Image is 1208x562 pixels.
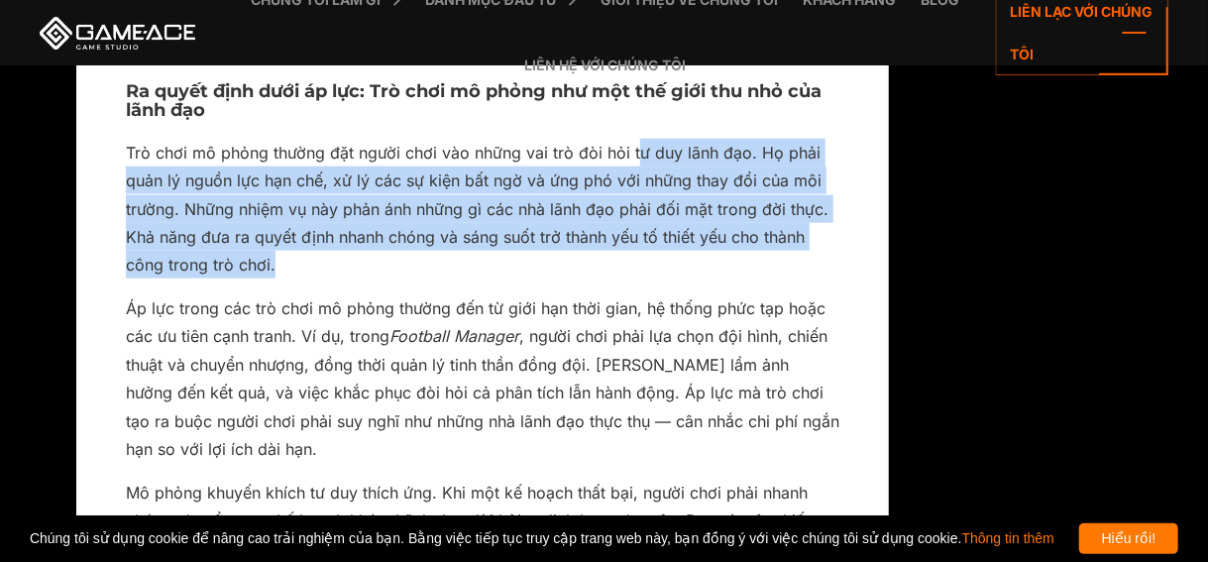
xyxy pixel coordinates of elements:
a: Thông tin thêm [962,530,1054,546]
font: Ra quyết định dưới áp lực: Trò chơi mô phỏng như một thế giới thu nhỏ của lãnh đạo [126,80,822,122]
font: Trò chơi mô phỏng thường đặt người chơi vào những vai trò đòi hỏi tư duy lãnh đạo. Họ phải quản l... [126,143,828,276]
font: Liên hệ với chúng tôi [525,56,687,73]
a: Liên hệ với chúng tôi [515,33,697,98]
font: Áp lực trong các trò chơi mô phỏng thường đến từ giới hạn thời gian, hệ thống phức tạp hoặc các ư... [126,298,825,346]
font: Football Manager [389,326,519,346]
font: , người chơi phải lựa chọn đội hình, chiến thuật và chuyển nhượng, đồng thời quản lý tinh thần đồ... [126,326,839,459]
font: Chúng tôi sử dụng cookie để nâng cao trải nghiệm của bạn. Bằng việc tiếp tục truy cập trang web n... [30,530,962,546]
font: Hiểu rồi! [1102,530,1156,546]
